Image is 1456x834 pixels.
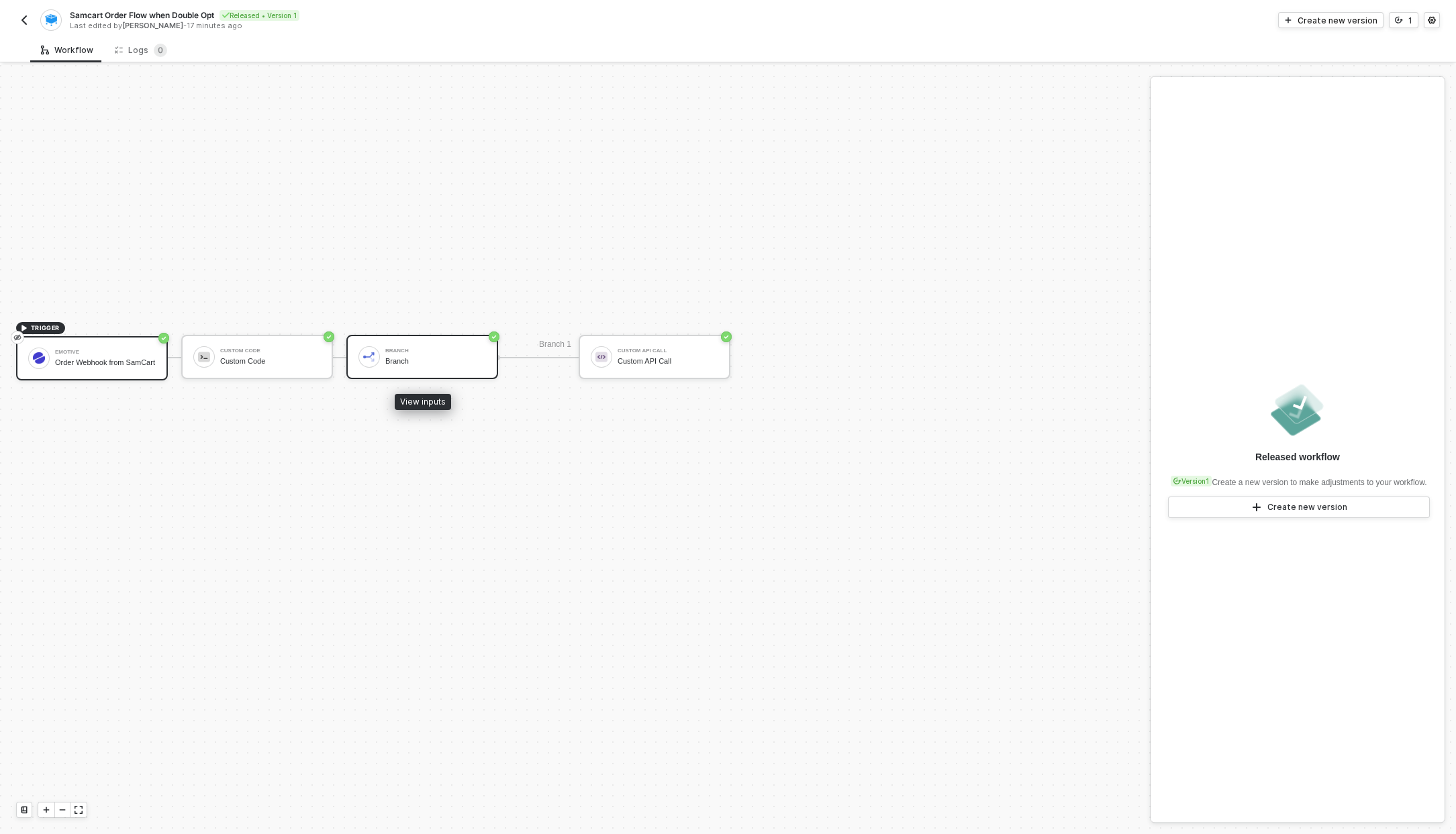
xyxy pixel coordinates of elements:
div: Custom Code [220,348,321,354]
div: Branch 1 [515,338,595,352]
span: icon-play [1284,16,1292,24]
div: Custom Code [220,357,321,366]
span: icon-success-page [324,331,334,342]
img: icon [595,351,608,363]
span: icon-success-page [158,333,169,344]
div: Create new version [1267,502,1347,513]
button: Create new version [1168,497,1430,518]
div: Version 1 [1171,476,1212,486]
span: eye-invisible [13,332,21,343]
div: Custom API Call [618,357,718,366]
span: icon-versioning [1395,16,1403,24]
img: back [19,15,30,25]
div: Emotive [55,350,156,355]
img: icon [363,351,375,363]
sup: 0 [154,44,167,57]
span: icon-minus [58,806,66,814]
div: Last edited by - 17 minutes ago [70,21,727,31]
div: Released workflow [1255,450,1340,464]
div: Branch [385,348,486,354]
img: icon [33,352,45,364]
button: 1 [1389,12,1418,28]
span: icon-expand [75,806,83,814]
img: released.png [1268,380,1327,439]
span: Samcart Order Flow when Double Opt [70,9,214,21]
img: integration-icon [45,14,56,26]
div: Logs [115,44,167,57]
span: icon-play [42,806,50,814]
span: icon-play [1251,502,1262,513]
div: Custom API Call [618,348,718,354]
button: Create new version [1278,12,1384,28]
div: Create a new version to make adjustments to your workflow. [1168,469,1426,488]
div: View inputs [395,394,451,410]
span: icon-play [20,324,28,332]
div: Branch [385,357,486,366]
img: icon [198,351,210,363]
div: Order Webhook from SamCart [55,358,156,367]
span: icon-settings [1428,16,1436,24]
div: 1 [1408,15,1412,26]
span: [PERSON_NAME] [122,21,183,30]
span: icon-versioning [1173,477,1181,485]
div: Released • Version 1 [220,10,299,21]
span: icon-success-page [721,331,732,342]
span: icon-success-page [489,331,499,342]
div: Workflow [41,45,93,56]
span: TRIGGER [31,323,60,333]
div: Create new version [1298,15,1377,26]
button: back [16,12,32,28]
